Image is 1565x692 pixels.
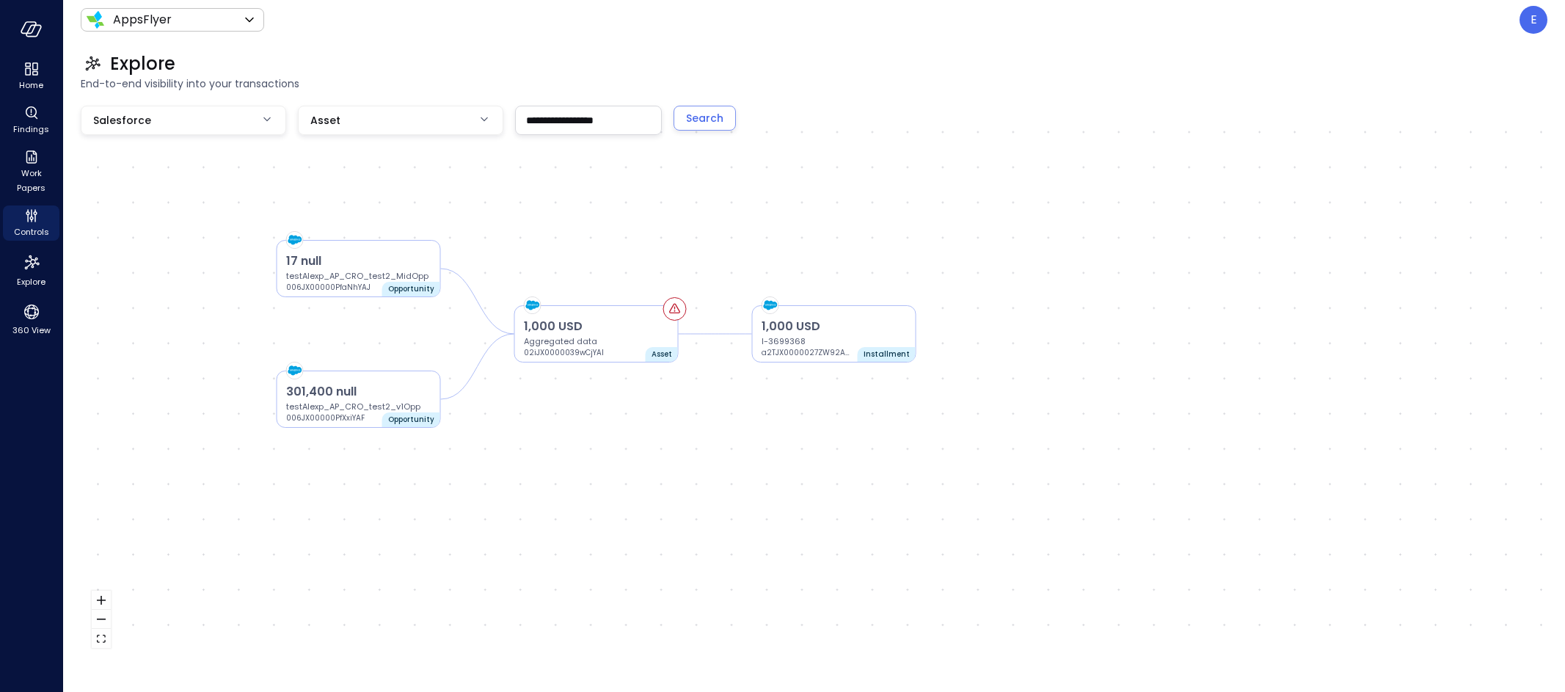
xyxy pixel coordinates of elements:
[388,283,434,295] p: Opportunity
[388,414,434,426] p: Opportunity
[864,349,910,360] p: Installment
[3,205,59,241] div: Controls
[3,147,59,197] div: Work Papers
[81,76,1547,92] span: End-to-end visibility into your transactions
[92,629,111,648] button: fit view
[652,349,672,360] p: Asset
[92,610,111,629] button: zoom out
[1531,11,1537,29] p: E
[19,78,43,92] span: Home
[3,59,59,94] div: Home
[762,347,850,359] p: a2TJX0000027ZW92AM
[87,11,104,29] img: Icon
[287,232,303,248] img: salesforce
[525,297,541,313] img: salesforce
[14,225,49,239] span: Controls
[674,106,736,131] button: Search
[113,11,172,29] p: AppsFlyer
[286,383,431,401] p: 301,400 null
[440,334,514,399] g: Edge from sf_opportunity::006JX00000PfXxiYAF to sf_asset::02iJX0000039wCjYAI
[17,274,45,289] span: Explore
[13,122,49,136] span: Findings
[762,318,907,335] p: 1,000 USD
[9,166,54,195] span: Work Papers
[524,318,669,335] p: 1,000 USD
[3,103,59,138] div: Findings
[93,112,151,128] span: Salesforce
[440,269,514,334] g: Edge from sf_opportunity::006JX00000PfaNhYAJ to sf_asset::02iJX0000039wCjYAI
[286,252,431,270] p: 17 null
[524,335,669,347] p: Aggregated data
[286,282,374,294] p: 006JX00000PfaNhYAJ
[92,591,111,648] div: React Flow controls
[762,297,778,313] img: salesforce
[286,401,431,412] p: testAlexp_AP_CRO_test2_v1Opp
[12,323,51,338] span: 360 View
[3,250,59,291] div: Explore
[286,412,374,424] p: 006JX00000PfXxiYAF
[92,591,111,610] button: zoom in
[286,270,431,282] p: testAlexp_AP_CRO_test2_MidOpp
[686,109,723,128] div: Search
[524,347,612,359] p: 02iJX0000039wCjYAI
[310,112,340,128] span: Asset
[762,335,907,347] p: I-3699368
[3,299,59,339] div: 360 View
[287,363,303,379] img: salesforce
[1520,6,1547,34] div: Eleanor Yehudai
[110,52,175,76] span: Explore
